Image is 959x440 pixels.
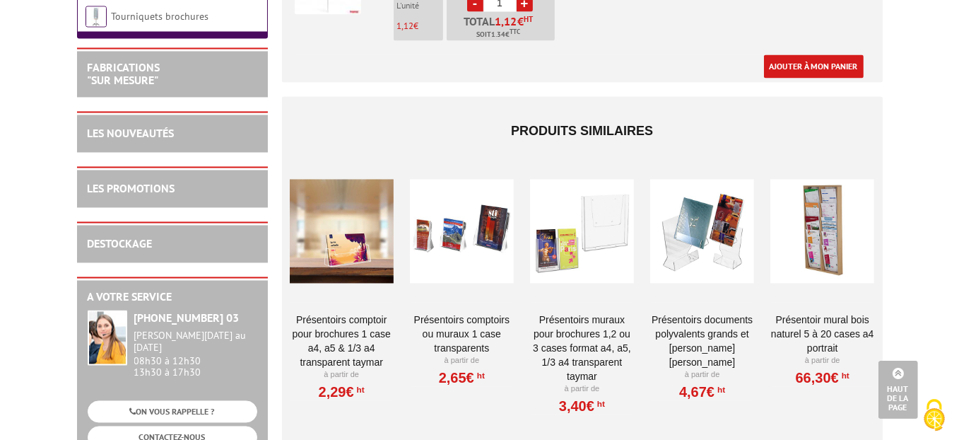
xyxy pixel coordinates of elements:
a: LES PROMOTIONS [88,181,175,195]
a: 2,65€HT [439,374,485,382]
sup: HT [524,14,534,24]
button: Cookies (fenêtre modale) [910,392,959,440]
a: Présentoirs Documents Polyvalents Grands et [PERSON_NAME] [PERSON_NAME] [650,313,754,369]
span: € [495,16,534,27]
span: 1,12 [495,16,518,27]
span: Produits similaires [511,124,653,138]
p: À partir de [530,383,634,395]
a: 66,30€HT [796,374,849,382]
h2: A votre service [88,291,257,303]
p: Total [450,16,555,40]
a: Ajouter à mon panier [764,54,864,78]
p: À partir de [410,355,514,366]
p: À partir de [770,355,874,366]
a: Présentoir Mural Bois naturel 5 à 20 cases A4 Portrait [770,313,874,355]
a: 4,67€HT [679,388,725,396]
div: [PERSON_NAME][DATE] au [DATE] [134,330,257,354]
p: À partir de [650,369,754,381]
span: 1.34 [492,29,506,40]
a: 3,40€HT [559,402,605,410]
sup: HT [354,385,365,395]
img: Cookies (fenêtre modale) [917,398,952,433]
img: Tourniquets brochures [86,6,107,27]
a: ON VOUS RAPPELLE ? [88,400,257,422]
sup: HT [714,385,725,395]
a: PRÉSENTOIRS COMPTOIR POUR BROCHURES 1 CASE A4, A5 & 1/3 A4 TRANSPARENT taymar [290,313,394,369]
span: 1,12 [397,20,414,32]
img: widget-service.jpg [88,310,127,365]
a: PRÉSENTOIRS MURAUX POUR BROCHURES 1,2 OU 3 CASES FORMAT A4, A5, 1/3 A4 TRANSPARENT TAYMAR [530,313,634,383]
a: 2,29€HT [319,388,365,396]
sup: HT [474,371,485,381]
span: Soit € [477,29,521,40]
p: À partir de [290,369,394,381]
a: LES NOUVEAUTÉS [88,126,175,140]
sup: TTC [510,28,521,35]
p: L'unité [397,1,443,11]
p: € [397,21,443,31]
div: 08h30 à 12h30 13h30 à 17h30 [134,330,257,378]
a: Présentoirs comptoirs ou muraux 1 case Transparents [410,313,514,355]
a: DESTOCKAGE [88,236,153,250]
sup: HT [839,371,849,381]
a: Tourniquets brochures [112,10,209,23]
sup: HT [594,399,605,409]
strong: [PHONE_NUMBER] 03 [134,311,240,325]
a: Haut de la page [878,361,918,419]
a: FABRICATIONS"Sur Mesure" [88,60,160,87]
